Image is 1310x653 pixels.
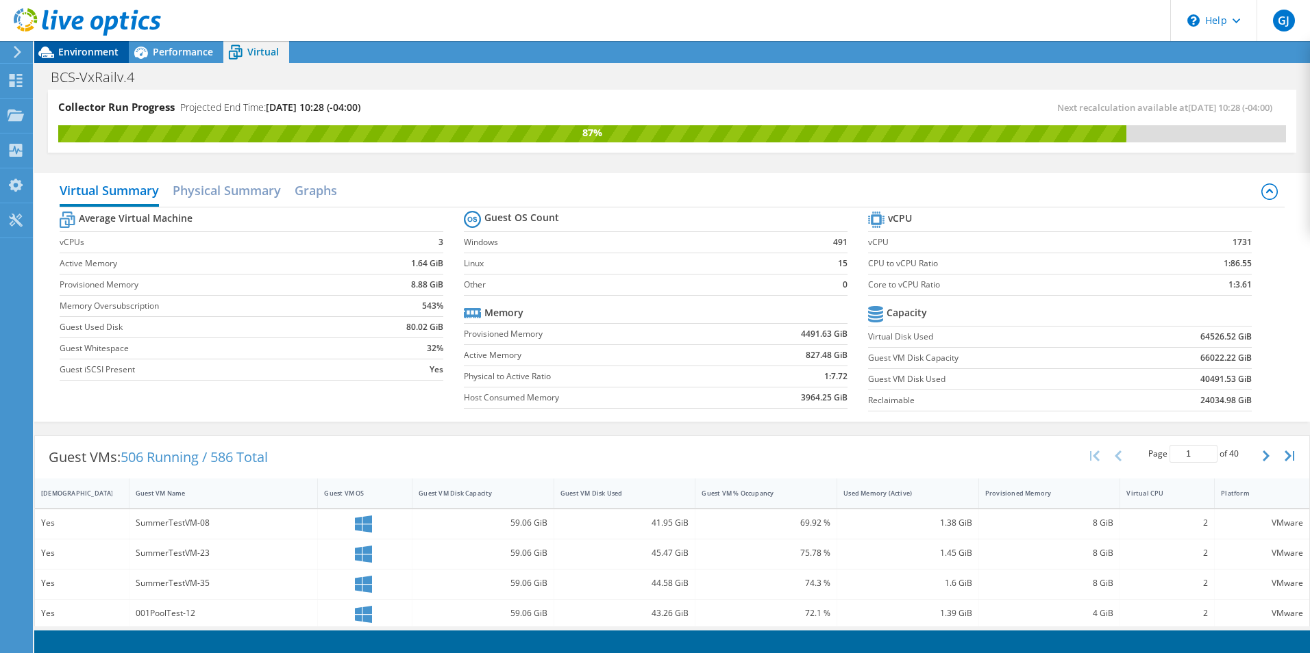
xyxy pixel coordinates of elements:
div: 8 GiB [985,546,1114,561]
div: 2 [1126,606,1208,621]
div: 59.06 GiB [419,576,547,591]
h2: Virtual Summary [60,177,159,207]
div: 72.1 % [702,606,830,621]
div: 59.06 GiB [419,606,547,621]
label: CPU to vCPU Ratio [868,257,1151,270]
b: 3964.25 GiB [801,391,848,405]
div: Virtual CPU [1126,489,1191,498]
label: Guest Whitespace [60,342,360,355]
span: GJ [1273,10,1295,31]
b: 1:7.72 [824,370,848,383]
label: Guest Used Disk [60,320,360,334]
div: 001PoolTest-12 [136,606,312,621]
div: SummerTestVM-08 [136,515,312,530]
div: Yes [41,515,123,530]
div: 1.38 GiB [843,515,972,530]
div: Guest VM Name [136,489,295,498]
div: Platform [1221,489,1287,498]
div: Guest VM Disk Used [560,489,673,498]
h1: BCS-VxRailv.4 [45,70,156,85]
b: 4491.63 GiB [801,327,848,341]
label: Provisioned Memory [60,278,360,292]
span: [DATE] 10:28 (-04:00) [266,101,360,114]
b: Capacity [887,306,927,320]
label: Reclaimable [868,394,1119,407]
h2: Graphs [295,177,337,204]
div: 43.26 GiB [560,606,689,621]
b: 491 [833,235,848,249]
span: 40 [1229,448,1239,459]
div: 8 GiB [985,576,1114,591]
b: 1:3.61 [1228,278,1252,292]
h4: Projected End Time: [180,100,360,115]
div: Guest VM Disk Capacity [419,489,531,498]
div: Guest VM % Occupancy [702,489,814,498]
b: 3 [438,235,443,249]
label: Guest VM Disk Used [868,372,1119,386]
b: 24034.98 GiB [1200,394,1252,407]
div: 87% [58,125,1126,140]
div: 4 GiB [985,606,1114,621]
h2: Physical Summary [173,177,281,204]
label: Guest iSCSI Present [60,363,360,376]
div: VMware [1221,546,1303,561]
div: 44.58 GiB [560,576,689,591]
div: VMware [1221,576,1303,591]
b: 827.48 GiB [806,348,848,362]
b: 1731 [1233,235,1252,249]
div: 1.39 GiB [843,606,972,621]
div: [DEMOGRAPHIC_DATA] [41,489,106,498]
div: 8 GiB [985,515,1114,530]
b: 1:86.55 [1224,257,1252,270]
span: Next recalculation available at [1057,101,1279,114]
input: jump to page [1170,445,1218,463]
label: Active Memory [464,348,727,362]
div: Provisioned Memory [985,489,1098,498]
label: Guest VM Disk Capacity [868,351,1119,365]
div: Guest VM OS [324,489,389,498]
b: 40491.53 GiB [1200,372,1252,386]
span: Page of [1148,445,1239,463]
b: vCPU [888,212,912,225]
div: 69.92 % [702,515,830,530]
b: 80.02 GiB [406,320,443,334]
div: 59.06 GiB [419,546,547,561]
div: 41.95 GiB [560,515,689,530]
b: Memory [484,306,523,320]
span: Performance [153,45,213,58]
label: Windows [464,235,797,249]
div: 2 [1126,546,1208,561]
label: Virtual Disk Used [868,330,1119,344]
div: SummerTestVM-35 [136,576,312,591]
b: 32% [427,342,443,355]
b: 8.88 GiB [411,278,443,292]
b: 0 [843,278,848,292]
b: 1.64 GiB [411,257,443,270]
label: Core to vCPU Ratio [868,278,1151,292]
label: vCPU [868,235,1151,249]
b: 64526.52 GiB [1200,330,1252,344]
span: Environment [58,45,119,58]
div: 45.47 GiB [560,546,689,561]
b: Guest OS Count [484,211,559,225]
label: vCPUs [60,235,360,249]
div: Yes [41,606,123,621]
svg: \n [1187,14,1200,27]
b: Yes [430,363,443,376]
label: Physical to Active Ratio [464,370,727,383]
b: 66022.22 GiB [1200,351,1252,365]
div: 75.78 % [702,546,830,561]
div: 74.3 % [702,576,830,591]
b: 543% [422,299,443,313]
b: Average Virtual Machine [79,212,193,225]
div: 2 [1126,515,1208,530]
div: VMware [1221,606,1303,621]
div: 1.6 GiB [843,576,972,591]
span: [DATE] 10:28 (-04:00) [1188,101,1272,114]
div: 59.06 GiB [419,515,547,530]
div: Used Memory (Active) [843,489,956,498]
div: 1.45 GiB [843,546,972,561]
span: 506 Running / 586 Total [121,448,268,466]
div: SummerTestVM-23 [136,546,312,561]
label: Host Consumed Memory [464,391,727,405]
